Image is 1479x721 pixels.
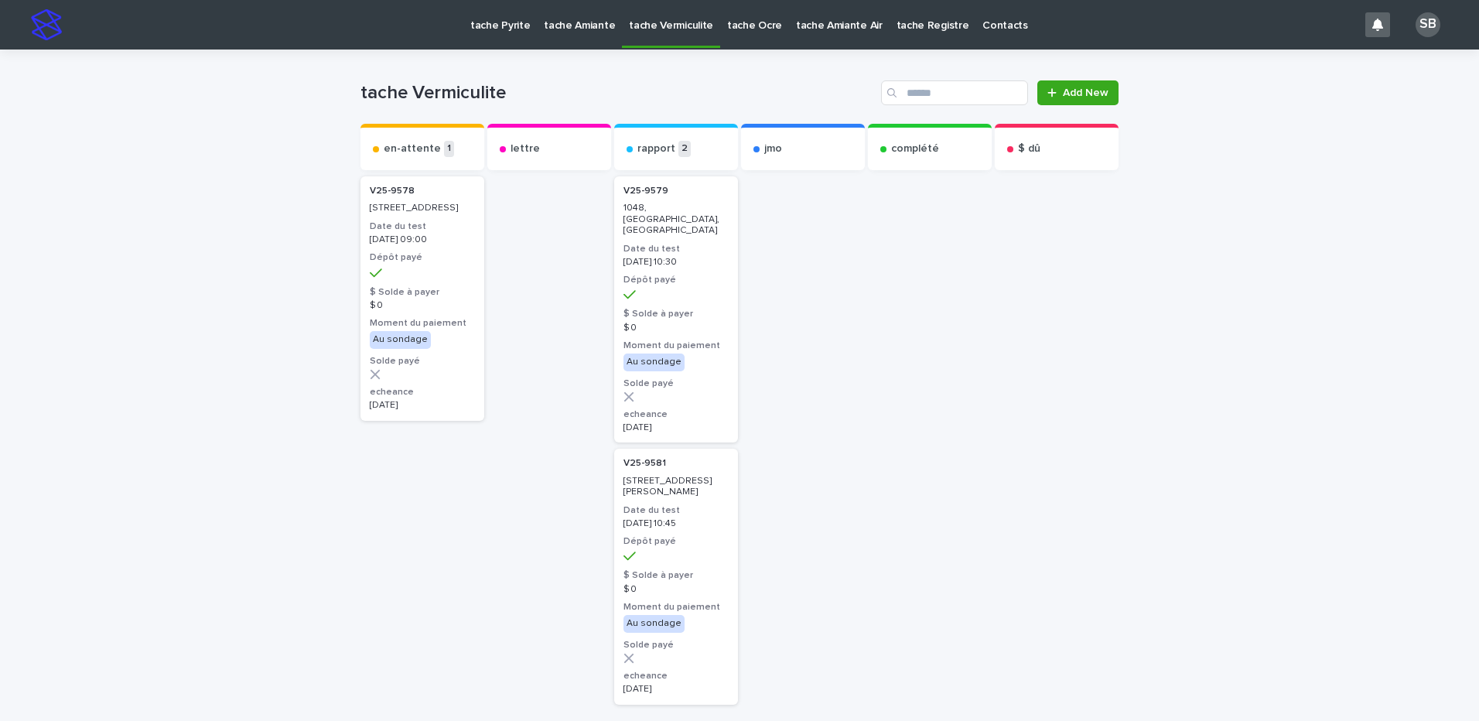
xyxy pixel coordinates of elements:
[370,355,475,367] h3: Solde payé
[623,615,685,632] div: Au sondage
[370,317,475,330] h3: Moment du paiement
[370,186,415,196] p: V25-9578
[623,422,729,433] p: [DATE]
[623,458,666,469] p: V25-9581
[360,82,875,104] h1: tache Vermiculite
[623,408,729,421] h3: echeance
[360,176,484,421] a: V25-9578 [STREET_ADDRESS]Date du test[DATE] 09:00Dépôt payé$ Solde à payer$ 0Moment du paiementAu...
[370,203,475,214] p: [STREET_ADDRESS]
[623,274,729,286] h3: Dépôt payé
[623,378,729,390] h3: Solde payé
[637,142,675,155] p: rapport
[623,203,729,236] p: 1048, [GEOGRAPHIC_DATA], [GEOGRAPHIC_DATA]
[764,142,782,155] p: jmo
[623,308,729,320] h3: $ Solde à payer
[370,331,431,348] div: Au sondage
[623,535,729,548] h3: Dépôt payé
[370,286,475,299] h3: $ Solde à payer
[623,601,729,613] h3: Moment du paiement
[623,639,729,651] h3: Solde payé
[623,340,729,352] h3: Moment du paiement
[614,449,738,704] a: V25-9581 [STREET_ADDRESS][PERSON_NAME]Date du test[DATE] 10:45Dépôt payé$ Solde à payer$ 0Moment ...
[1416,12,1440,37] div: SB
[623,186,668,196] p: V25-9579
[623,670,729,682] h3: echeance
[370,300,475,311] p: $ 0
[623,354,685,371] div: Au sondage
[623,584,729,595] p: $ 0
[881,80,1028,105] input: Search
[623,569,729,582] h3: $ Solde à payer
[370,220,475,233] h3: Date du test
[1037,80,1119,105] a: Add New
[444,141,454,157] p: 1
[370,234,475,245] p: [DATE] 09:00
[1018,142,1040,155] p: $ dû
[370,386,475,398] h3: echeance
[384,142,441,155] p: en-attente
[891,142,939,155] p: complété
[623,257,729,268] p: [DATE] 10:30
[678,141,691,157] p: 2
[623,476,729,498] p: [STREET_ADDRESS][PERSON_NAME]
[623,684,729,695] p: [DATE]
[370,400,475,411] p: [DATE]
[623,518,729,529] p: [DATE] 10:45
[623,504,729,517] h3: Date du test
[1063,87,1108,98] span: Add New
[623,323,729,333] p: $ 0
[623,243,729,255] h3: Date du test
[614,176,738,443] a: V25-9579 1048, [GEOGRAPHIC_DATA], [GEOGRAPHIC_DATA]Date du test[DATE] 10:30Dépôt payé$ Solde à pa...
[370,251,475,264] h3: Dépôt payé
[511,142,540,155] p: lettre
[31,9,62,40] img: stacker-logo-s-only.png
